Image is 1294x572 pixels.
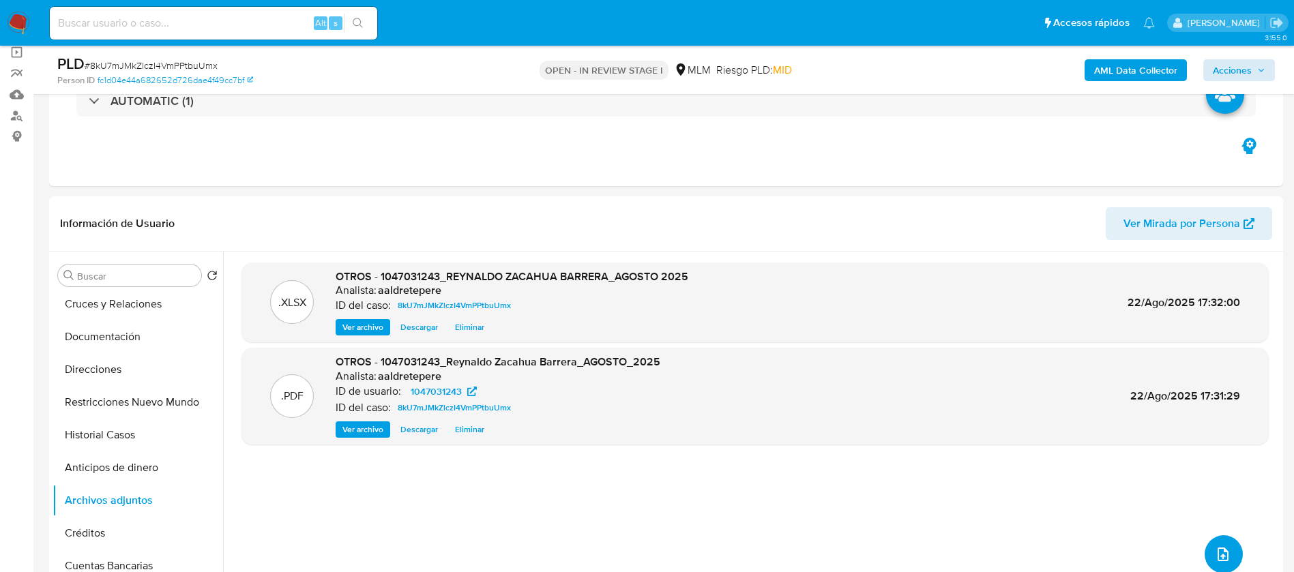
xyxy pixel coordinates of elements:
[63,270,74,281] button: Buscar
[455,423,484,436] span: Eliminar
[448,319,491,335] button: Eliminar
[57,52,85,74] b: PLD
[278,295,306,310] p: .XLSX
[85,59,218,72] span: # 8kU7mJMkZlczI4VmPPtbuUmx
[1188,16,1265,29] p: alicia.aldreteperez@mercadolibre.com.mx
[411,383,462,400] span: 1047031243
[1203,59,1275,81] button: Acciones
[716,63,792,78] span: Riesgo PLD:
[674,63,711,78] div: MLM
[402,383,485,400] a: 1047031243
[378,370,441,383] h6: aaldretepere
[344,14,372,33] button: search-icon
[77,270,196,282] input: Buscar
[1143,17,1155,29] a: Notificaciones
[336,421,390,438] button: Ver archivo
[394,421,445,438] button: Descargar
[53,451,223,484] button: Anticipos de dinero
[336,385,401,398] p: ID de usuario:
[336,269,688,284] span: OTROS - 1047031243_REYNALDO ZACAHUA BARRERA_AGOSTO 2025
[1106,207,1272,240] button: Ver Mirada por Persona
[1053,16,1130,30] span: Accesos rápidos
[398,400,511,416] span: 8kU7mJMkZlczI4VmPPtbuUmx
[53,484,223,517] button: Archivos adjuntos
[448,421,491,438] button: Eliminar
[342,320,383,334] span: Ver archivo
[53,517,223,550] button: Créditos
[281,389,304,404] p: .PDF
[53,419,223,451] button: Historial Casos
[336,319,390,335] button: Ver archivo
[60,217,175,230] h1: Información de Usuario
[1213,59,1252,81] span: Acciones
[207,270,218,285] button: Volver al orden por defecto
[336,370,377,383] p: Analista:
[98,74,253,87] a: fc1d04e44a682652d726dae4f49cc7bf
[57,74,95,87] b: Person ID
[1123,207,1240,240] span: Ver Mirada por Persona
[342,423,383,436] span: Ver archivo
[1094,59,1177,81] b: AML Data Collector
[398,297,511,314] span: 8kU7mJMkZlczI4VmPPtbuUmx
[336,354,660,370] span: OTROS - 1047031243_Reynaldo Zacahua Barrera_AGOSTO_2025
[400,423,438,436] span: Descargar
[53,353,223,386] button: Direcciones
[53,320,223,353] button: Documentación
[315,16,326,29] span: Alt
[400,320,438,334] span: Descargar
[53,288,223,320] button: Cruces y Relaciones
[392,400,516,416] a: 8kU7mJMkZlczI4VmPPtbuUmx
[378,284,441,297] h6: aaldretepere
[1130,388,1240,404] span: 22/Ago/2025 17:31:29
[392,297,516,314] a: 8kU7mJMkZlczI4VmPPtbuUmx
[455,320,484,334] span: Eliminar
[111,93,194,108] h3: AUTOMATIC (1)
[53,386,223,419] button: Restricciones Nuevo Mundo
[394,319,445,335] button: Descargar
[334,16,338,29] span: s
[50,14,377,32] input: Buscar usuario o caso...
[540,61,668,80] p: OPEN - IN REVIEW STAGE I
[336,299,391,312] p: ID del caso:
[1269,16,1284,30] a: Salir
[76,85,1256,117] div: AUTOMATIC (1)
[1085,59,1187,81] button: AML Data Collector
[773,62,792,78] span: MID
[1128,295,1240,310] span: 22/Ago/2025 17:32:00
[336,401,391,415] p: ID del caso:
[1265,32,1287,43] span: 3.155.0
[336,284,377,297] p: Analista:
